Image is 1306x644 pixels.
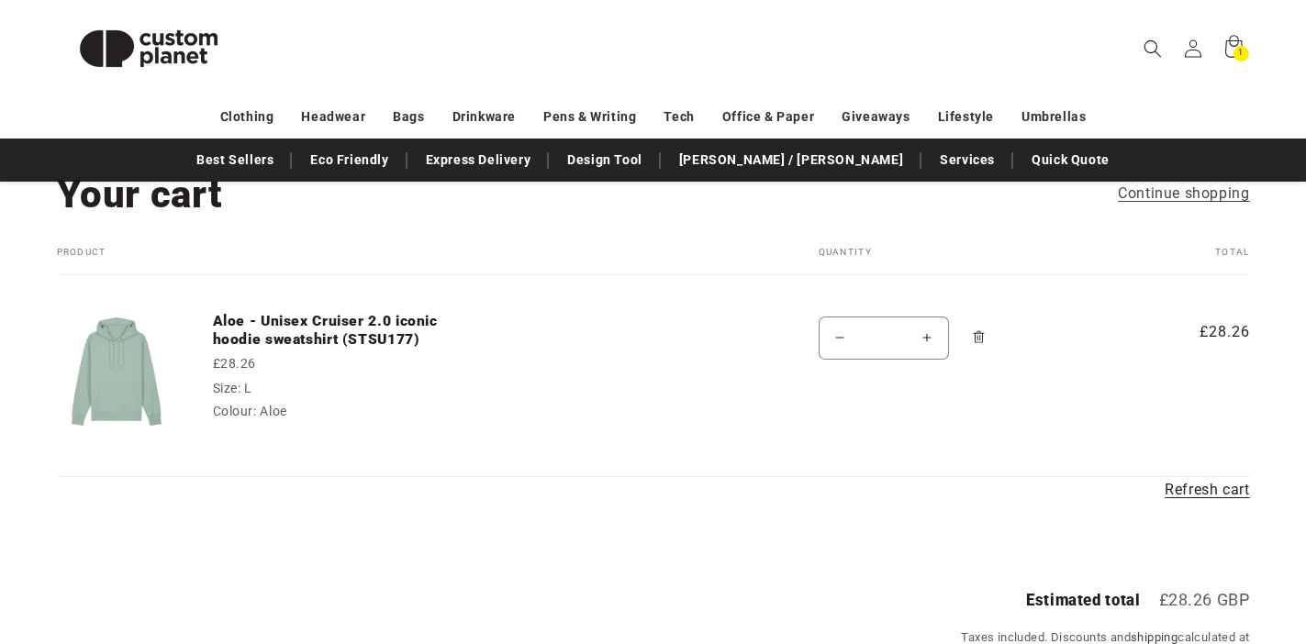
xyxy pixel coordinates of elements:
h1: Your cart [57,170,222,219]
a: Remove Aloe - Unisex Cruiser 2.0 iconic hoodie sweatshirt (STSU177) - L / Aloe [963,312,995,363]
a: Pens & Writing [543,101,636,133]
div: £28.26 [213,354,488,373]
a: Giveaways [842,101,910,133]
dt: Colour: [213,404,257,418]
a: Express Delivery [417,144,541,176]
a: Office & Paper [722,101,814,133]
a: Services [931,144,1004,176]
input: Quantity for Aloe - Unisex Cruiser 2.0 iconic hoodie sweatshirt (STSU177) [861,316,907,360]
a: Lifestyle [938,101,994,133]
a: Quick Quote [1022,144,1119,176]
th: Product [57,247,773,275]
dd: Aloe [260,404,286,418]
a: Continue shopping [1118,181,1249,207]
a: Clothing [220,101,274,133]
a: Aloe - Unisex Cruiser 2.0 iconic hoodie sweatshirt (STSU177) [213,312,488,350]
a: Drinkware [452,101,516,133]
a: Umbrellas [1021,101,1086,133]
dt: Size: [213,381,241,395]
th: Total [1115,247,1249,275]
span: 1 [1238,46,1244,61]
a: Bags [393,101,424,133]
img: Unisex Cruiser 2.0 iconic hoodie sweatshirt (STSU177) [57,312,176,431]
a: Headwear [301,101,365,133]
a: Best Sellers [187,144,283,176]
a: [PERSON_NAME] / [PERSON_NAME] [670,144,912,176]
summary: Search [1133,28,1173,69]
a: Tech [664,101,694,133]
iframe: Chat Widget [991,446,1306,644]
dd: L [244,381,252,395]
span: £28.26 [1152,321,1249,343]
a: Design Tool [558,144,652,176]
img: Custom Planet [57,7,240,90]
th: Quantity [773,247,1116,275]
a: Eco Friendly [301,144,397,176]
